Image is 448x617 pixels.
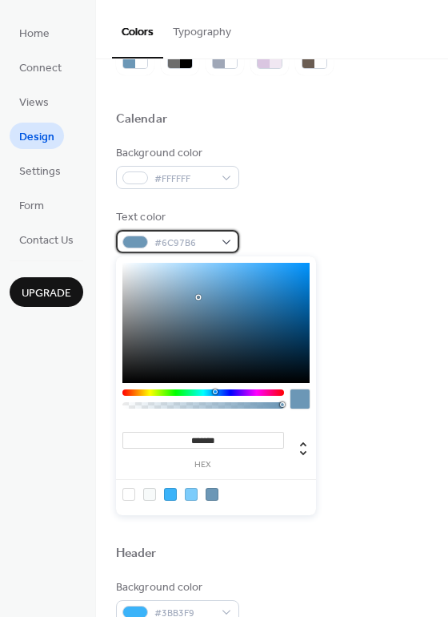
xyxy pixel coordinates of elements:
[116,145,236,162] div: Background color
[154,235,214,252] span: #6C97B6
[206,488,218,501] div: rgb(108, 151, 182)
[122,461,284,470] label: hex
[116,111,167,128] div: Calendar
[19,26,50,42] span: Home
[116,579,236,596] div: Background color
[143,488,156,501] div: rgb(247, 250, 250)
[116,546,157,563] div: Header
[10,192,54,218] a: Form
[10,157,70,183] a: Settings
[10,123,64,149] a: Design
[10,54,71,80] a: Connect
[154,171,214,188] span: #FFFFFF
[19,60,62,77] span: Connect
[19,95,49,111] span: Views
[19,163,61,180] span: Settings
[22,285,71,302] span: Upgrade
[10,19,59,46] a: Home
[10,277,83,307] button: Upgrade
[116,209,236,226] div: Text color
[19,232,74,249] span: Contact Us
[164,488,177,501] div: rgb(59, 179, 249)
[185,488,198,501] div: rgb(124, 204, 251)
[19,129,54,146] span: Design
[10,226,83,252] a: Contact Us
[19,198,44,215] span: Form
[10,88,58,115] a: Views
[122,488,135,501] div: rgb(255, 255, 255)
